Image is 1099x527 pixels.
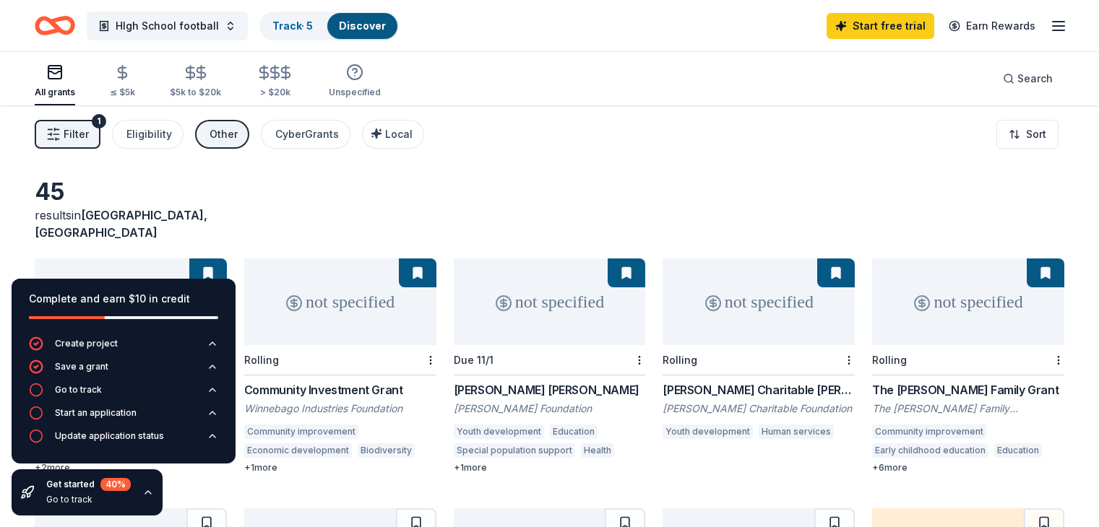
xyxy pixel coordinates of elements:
[261,120,350,149] button: CyberGrants
[29,360,218,383] button: Save a grant
[35,208,207,240] span: [GEOGRAPHIC_DATA], [GEOGRAPHIC_DATA]
[244,443,352,458] div: Economic development
[29,406,218,429] button: Start an application
[872,401,1064,416] div: The [PERSON_NAME] Family Foundation
[92,114,106,129] div: 1
[110,58,135,105] button: ≤ $5k
[362,120,424,149] button: Local
[244,381,436,398] div: Community Investment Grant
[1017,70,1053,87] span: Search
[358,443,415,458] div: Biodiversity
[663,424,753,439] div: Youth development
[329,87,381,98] div: Unspecified
[385,128,413,140] span: Local
[29,383,218,406] button: Go to track
[581,443,614,458] div: Health
[35,178,227,206] div: 45
[100,478,131,491] div: 40 %
[116,17,219,35] span: HIgh School football
[244,462,436,474] div: + 1 more
[55,384,102,396] div: Go to track
[244,354,279,366] div: Rolling
[29,336,218,360] button: Create project
[35,258,227,474] a: not specifiedDue 10/1Nonprofit GrantGerondelis FoundationCommunity improvementCommunity and econo...
[35,9,75,43] a: Home
[550,424,598,439] div: Education
[35,208,207,240] span: in
[46,494,131,505] div: Go to track
[454,462,646,474] div: + 1 more
[759,424,834,439] div: Human services
[87,12,248,40] button: HIgh School football
[256,87,294,98] div: > $20k
[35,120,100,149] button: Filter1
[126,126,172,143] div: Eligibility
[872,462,1064,474] div: + 6 more
[329,58,381,105] button: Unspecified
[55,338,118,349] div: Create project
[110,87,135,98] div: ≤ $5k
[244,258,436,474] a: not specifiedRollingCommunity Investment GrantWinnebago Industries FoundationCommunity improvemen...
[454,401,646,416] div: [PERSON_NAME] Foundation
[272,19,313,32] a: Track· 5
[210,126,238,143] div: Other
[454,424,544,439] div: Youth development
[55,361,108,373] div: Save a grant
[663,258,855,443] a: not specifiedRolling[PERSON_NAME] Charitable [PERSON_NAME][PERSON_NAME] Charitable FoundationYout...
[244,258,436,345] div: not specified
[872,443,988,458] div: Early childhood education
[872,354,907,366] div: Rolling
[663,401,855,416] div: [PERSON_NAME] Charitable Foundation
[35,206,227,241] div: results
[1026,126,1046,143] span: Sort
[454,354,494,366] div: Due 11/1
[872,381,1064,398] div: The [PERSON_NAME] Family Grant
[872,258,1064,474] a: not specifiedRollingThe [PERSON_NAME] Family GrantThe [PERSON_NAME] Family FoundationCommunity im...
[244,401,436,416] div: Winnebago Industries Foundation
[29,429,218,452] button: Update application status
[454,258,646,474] a: not specifiedDue 11/1[PERSON_NAME] [PERSON_NAME][PERSON_NAME] FoundationYouth developmentEducatio...
[46,478,131,491] div: Get started
[64,126,89,143] span: Filter
[244,424,358,439] div: Community improvement
[35,258,227,345] div: not specified
[170,58,221,105] button: $5k to $20k
[454,443,575,458] div: Special population support
[991,64,1064,93] button: Search
[994,443,1042,458] div: Education
[112,120,184,149] button: Eligibility
[827,13,934,39] a: Start free trial
[195,120,249,149] button: Other
[663,258,855,345] div: not specified
[35,87,75,98] div: All grants
[996,120,1059,149] button: Sort
[339,19,386,32] a: Discover
[256,58,294,105] button: > $20k
[35,58,75,105] button: All grants
[454,381,646,398] div: [PERSON_NAME] [PERSON_NAME]
[940,13,1044,39] a: Earn Rewards
[275,126,339,143] div: CyberGrants
[872,424,986,439] div: Community improvement
[29,290,218,308] div: Complete and earn $10 in credit
[259,12,399,40] button: Track· 5Discover
[663,381,855,398] div: [PERSON_NAME] Charitable [PERSON_NAME]
[55,430,164,442] div: Update application status
[454,258,646,345] div: not specified
[170,87,221,98] div: $5k to $20k
[55,407,137,419] div: Start an application
[872,258,1064,345] div: not specified
[663,354,697,366] div: Rolling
